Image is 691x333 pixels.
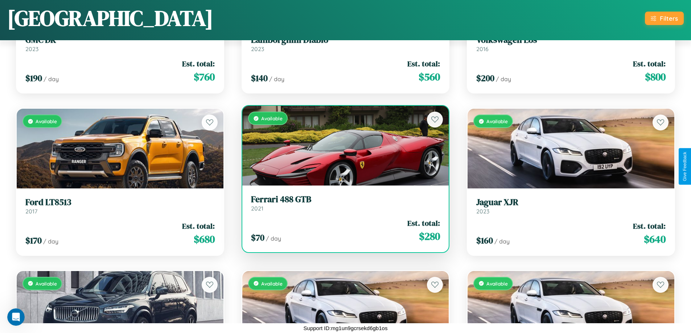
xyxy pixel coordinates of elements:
[251,194,440,212] a: Ferrari 488 GTB2021
[476,197,666,208] h3: Jaguar XJR
[182,58,215,69] span: Est. total:
[496,75,511,83] span: / day
[486,280,508,287] span: Available
[25,197,215,215] a: Ford LT85132017
[25,45,38,53] span: 2023
[476,45,489,53] span: 2016
[494,238,510,245] span: / day
[644,232,666,246] span: $ 640
[25,208,37,215] span: 2017
[251,205,263,212] span: 2021
[476,234,493,246] span: $ 160
[476,197,666,215] a: Jaguar XJR2023
[486,118,508,124] span: Available
[682,152,687,181] div: Give Feedback
[251,72,268,84] span: $ 140
[660,14,678,22] div: Filters
[261,280,283,287] span: Available
[7,3,213,33] h1: [GEOGRAPHIC_DATA]
[419,70,440,84] span: $ 560
[476,35,666,45] h3: Volkswagen Eos
[645,12,684,25] button: Filters
[269,75,284,83] span: / day
[36,280,57,287] span: Available
[407,218,440,228] span: Est. total:
[633,58,666,69] span: Est. total:
[645,70,666,84] span: $ 800
[25,35,215,53] a: GMC DK2023
[43,238,58,245] span: / day
[194,232,215,246] span: $ 680
[194,70,215,84] span: $ 760
[25,234,42,246] span: $ 170
[251,194,440,205] h3: Ferrari 488 GTB
[407,58,440,69] span: Est. total:
[44,75,59,83] span: / day
[261,115,283,121] span: Available
[36,118,57,124] span: Available
[182,221,215,231] span: Est. total:
[25,72,42,84] span: $ 190
[266,235,281,242] span: / day
[476,35,666,53] a: Volkswagen Eos2016
[476,208,489,215] span: 2023
[304,323,388,333] p: Support ID: mg1un9gcrsekd6gb1os
[25,197,215,208] h3: Ford LT8513
[476,72,494,84] span: $ 200
[251,35,440,53] a: Lamborghini Diablo2023
[7,308,25,326] iframe: Intercom live chat
[25,35,215,45] h3: GMC DK
[251,35,440,45] h3: Lamborghini Diablo
[251,45,264,53] span: 2023
[419,229,440,243] span: $ 280
[633,221,666,231] span: Est. total:
[251,232,264,243] span: $ 70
